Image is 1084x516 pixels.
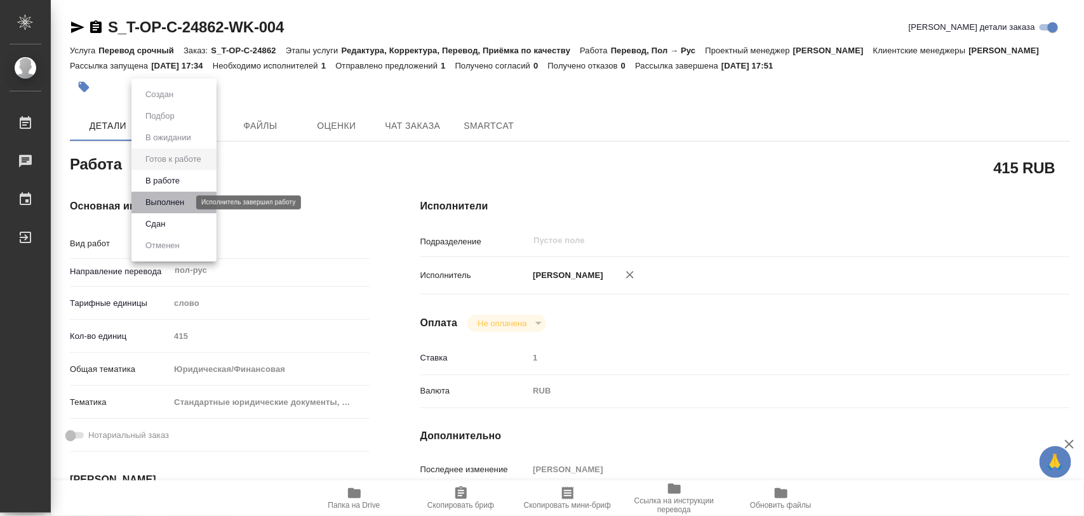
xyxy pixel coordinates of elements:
[142,239,184,253] button: Отменен
[142,174,184,188] button: В работе
[142,217,169,231] button: Сдан
[142,109,178,123] button: Подбор
[142,195,188,209] button: Выполнен
[142,131,195,145] button: В ожидании
[142,88,177,102] button: Создан
[142,152,205,166] button: Готов к работе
